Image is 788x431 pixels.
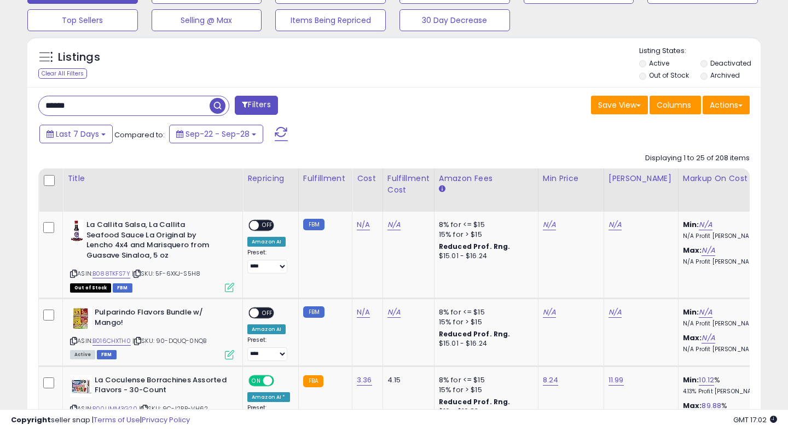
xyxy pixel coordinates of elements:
[247,173,294,184] div: Repricing
[543,375,559,386] a: 8.24
[39,125,113,143] button: Last 7 Days
[683,333,702,343] b: Max:
[702,245,715,256] a: N/A
[11,415,190,426] div: seller snap | |
[67,173,238,184] div: Title
[303,173,347,184] div: Fulfillment
[609,307,622,318] a: N/A
[94,415,140,425] a: Terms of Use
[439,242,511,251] b: Reduced Prof. Rng.
[70,220,234,291] div: ASIN:
[70,220,84,242] img: 41DIFrI-6bL._SL40_.jpg
[683,375,774,395] div: %
[97,350,117,359] span: FBM
[439,307,530,317] div: 8% for <= $15
[235,96,277,115] button: Filters
[70,375,92,397] img: 51xz9d+JmiL._SL40_.jpg
[132,269,200,278] span: | SKU: 5F-6XKJ-S5H8
[95,307,228,330] b: Pulparindo Flavors Bundle w/ Mango!
[683,258,774,266] p: N/A Profit [PERSON_NAME]
[609,375,624,386] a: 11.99
[247,249,290,273] div: Preset:
[683,375,699,385] b: Min:
[439,339,530,348] div: $15.01 - $16.24
[683,307,699,317] b: Min:
[439,375,530,385] div: 8% for <= $15
[683,232,774,240] p: N/A Profit [PERSON_NAME]
[399,9,510,31] button: 30 Day Decrease
[683,245,702,255] b: Max:
[710,71,740,80] label: Archived
[250,376,263,385] span: ON
[27,9,138,31] button: Top Sellers
[439,252,530,261] div: $15.01 - $16.24
[56,129,99,139] span: Last 7 Days
[710,59,751,68] label: Deactivated
[543,219,556,230] a: N/A
[439,397,511,406] b: Reduced Prof. Rng.
[86,220,219,263] b: La Callita Salsa, La Callita Seafood Sauce La Original by Lencho 4x4 and Marisquero from Guasave ...
[678,168,782,212] th: The percentage added to the cost of goods (COGS) that forms the calculator for Min & Max prices.
[650,96,701,114] button: Columns
[683,173,778,184] div: Markup on Cost
[683,219,699,230] b: Min:
[387,375,426,385] div: 4.15
[58,50,100,65] h5: Listings
[699,307,712,318] a: N/A
[186,129,250,139] span: Sep-22 - Sep-28
[702,333,715,343] a: N/A
[439,230,530,240] div: 15% for > $15
[609,219,622,230] a: N/A
[591,96,648,114] button: Save View
[645,153,750,164] div: Displaying 1 to 25 of 208 items
[273,376,290,385] span: OFF
[259,221,276,230] span: OFF
[439,173,534,184] div: Amazon Fees
[303,375,323,387] small: FBA
[38,68,87,79] div: Clear All Filters
[95,375,228,398] b: La Coculense Borrachines Assorted Flavors - 30-Count
[259,308,276,318] span: OFF
[703,96,750,114] button: Actions
[699,219,712,230] a: N/A
[92,336,131,346] a: B016CHXTH0
[247,336,290,361] div: Preset:
[357,307,370,318] a: N/A
[357,173,378,184] div: Cost
[699,375,714,386] a: 10.12
[247,324,286,334] div: Amazon AI
[114,130,165,140] span: Compared to:
[543,307,556,318] a: N/A
[70,307,234,358] div: ASIN:
[649,59,669,68] label: Active
[639,46,761,56] p: Listing States:
[609,173,674,184] div: [PERSON_NAME]
[247,237,286,247] div: Amazon AI
[70,350,95,359] span: All listings currently available for purchase on Amazon
[357,375,372,386] a: 3.36
[132,336,206,345] span: | SKU: 90-DQUQ-0NQB
[683,320,774,328] p: N/A Profit [PERSON_NAME]
[303,219,325,230] small: FBM
[683,388,774,395] p: 4.13% Profit [PERSON_NAME]
[113,283,132,293] span: FBM
[70,283,111,293] span: All listings that are currently out of stock and unavailable for purchase on Amazon
[439,220,530,230] div: 8% for <= $15
[439,385,530,395] div: 15% for > $15
[303,306,325,318] small: FBM
[70,307,92,329] img: 61losSMKZnL._SL40_.jpg
[733,415,777,425] span: 2025-10-6 17:02 GMT
[439,329,511,339] b: Reduced Prof. Rng.
[439,184,445,194] small: Amazon Fees.
[152,9,262,31] button: Selling @ Max
[11,415,51,425] strong: Copyright
[387,173,430,196] div: Fulfillment Cost
[169,125,263,143] button: Sep-22 - Sep-28
[357,219,370,230] a: N/A
[387,307,401,318] a: N/A
[649,71,689,80] label: Out of Stock
[247,392,290,402] div: Amazon AI *
[92,269,130,278] a: B088TKFS7Y
[387,219,401,230] a: N/A
[683,346,774,353] p: N/A Profit [PERSON_NAME]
